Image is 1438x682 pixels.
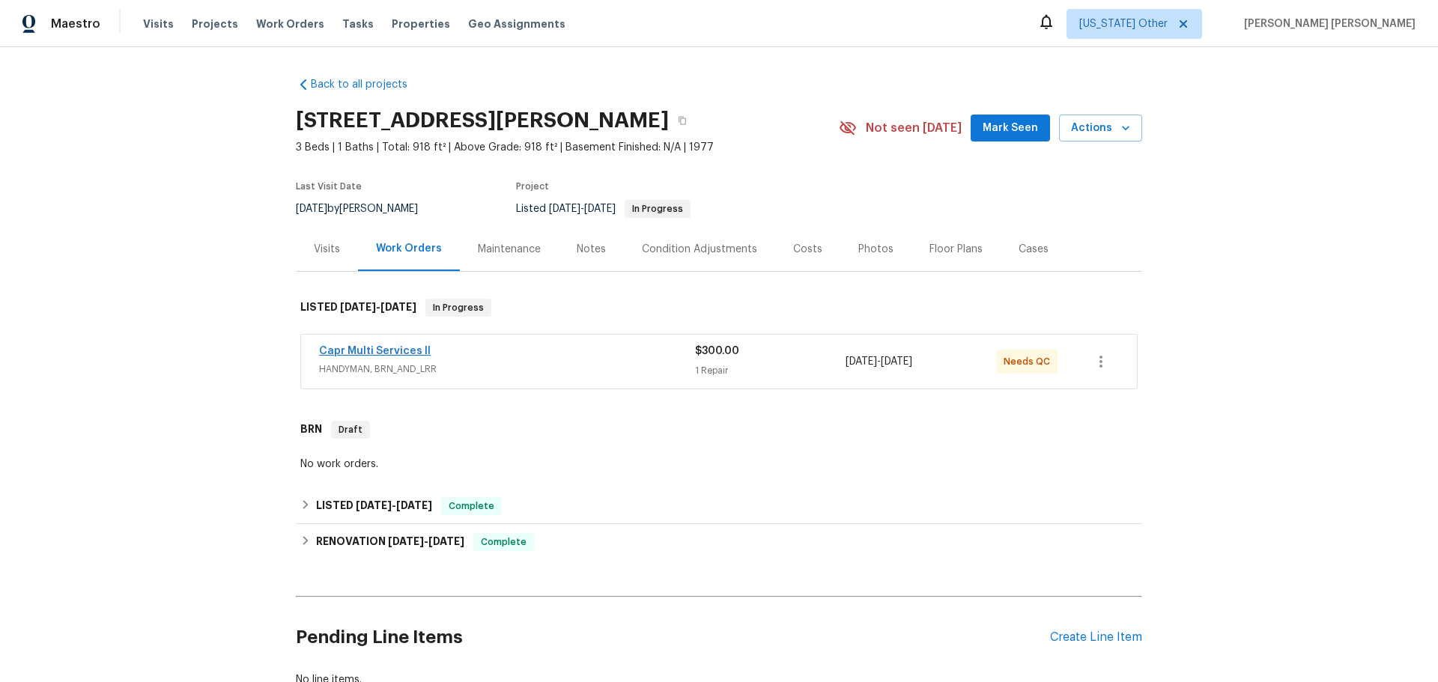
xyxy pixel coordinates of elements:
[296,488,1142,524] div: LISTED [DATE]-[DATE]Complete
[392,16,450,31] span: Properties
[296,204,327,214] span: [DATE]
[1238,16,1416,31] span: [PERSON_NAME] [PERSON_NAME]
[1059,115,1142,142] button: Actions
[1079,16,1168,31] span: [US_STATE] Other
[428,536,464,546] span: [DATE]
[296,524,1142,560] div: RENOVATION [DATE]-[DATE]Complete
[376,241,442,256] div: Work Orders
[858,242,894,257] div: Photos
[642,242,757,257] div: Condition Adjustments
[296,200,436,218] div: by [PERSON_NAME]
[549,204,580,214] span: [DATE]
[51,16,100,31] span: Maestro
[333,422,368,437] span: Draft
[1019,242,1049,257] div: Cases
[296,140,839,155] span: 3 Beds | 1 Baths | Total: 918 ft² | Above Grade: 918 ft² | Basement Finished: N/A | 1977
[388,536,464,546] span: -
[516,204,691,214] span: Listed
[443,499,500,514] span: Complete
[314,242,340,257] div: Visits
[192,16,238,31] span: Projects
[1004,354,1056,369] span: Needs QC
[929,242,983,257] div: Floor Plans
[319,362,695,377] span: HANDYMAN, BRN_AND_LRR
[846,356,877,367] span: [DATE]
[1071,119,1130,138] span: Actions
[296,113,669,128] h2: [STREET_ADDRESS][PERSON_NAME]
[695,346,739,356] span: $300.00
[388,536,424,546] span: [DATE]
[468,16,565,31] span: Geo Assignments
[340,302,376,312] span: [DATE]
[380,302,416,312] span: [DATE]
[478,242,541,257] div: Maintenance
[881,356,912,367] span: [DATE]
[669,107,696,134] button: Copy Address
[549,204,616,214] span: -
[340,302,416,312] span: -
[143,16,174,31] span: Visits
[356,500,432,511] span: -
[427,300,490,315] span: In Progress
[475,535,533,549] span: Complete
[296,284,1142,332] div: LISTED [DATE]-[DATE]In Progress
[296,77,440,92] a: Back to all projects
[695,363,846,378] div: 1 Repair
[584,204,616,214] span: [DATE]
[316,533,464,551] h6: RENOVATION
[300,457,1138,472] div: No work orders.
[342,19,374,29] span: Tasks
[971,115,1050,142] button: Mark Seen
[516,182,549,191] span: Project
[626,204,689,213] span: In Progress
[846,354,912,369] span: -
[296,182,362,191] span: Last Visit Date
[356,500,392,511] span: [DATE]
[866,121,962,136] span: Not seen [DATE]
[300,299,416,317] h6: LISTED
[983,119,1038,138] span: Mark Seen
[577,242,606,257] div: Notes
[396,500,432,511] span: [DATE]
[793,242,822,257] div: Costs
[256,16,324,31] span: Work Orders
[300,421,322,439] h6: BRN
[296,406,1142,454] div: BRN Draft
[296,603,1050,672] h2: Pending Line Items
[319,346,431,356] a: Capr Multi Services ll
[1050,630,1142,645] div: Create Line Item
[316,497,432,515] h6: LISTED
